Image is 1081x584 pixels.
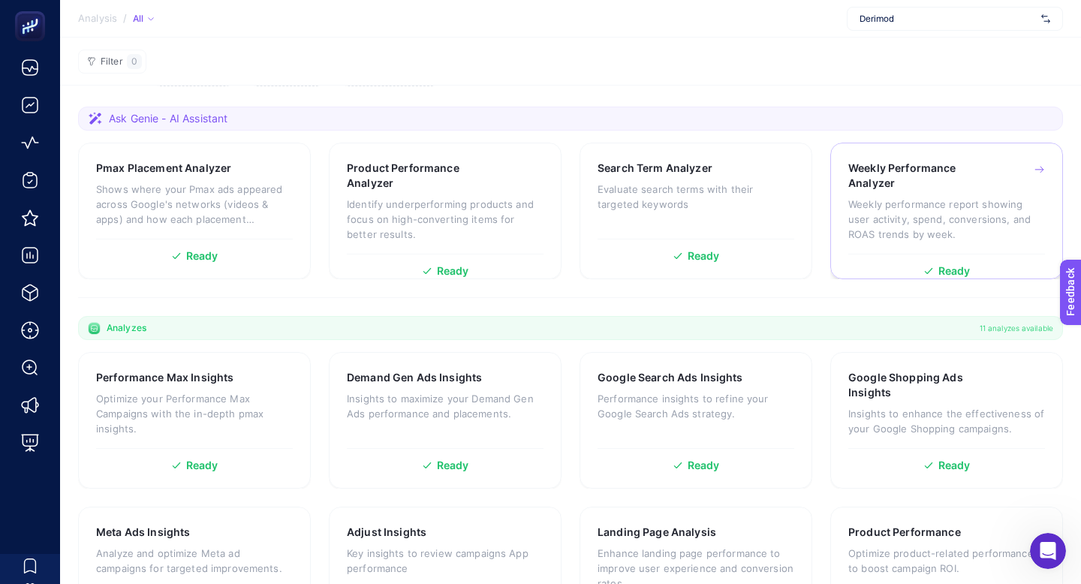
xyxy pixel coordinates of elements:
[101,56,122,68] span: Filter
[580,143,812,279] a: Search Term AnalyzerEvaluate search terms with their targeted keywordsReady
[96,391,293,436] p: Optimize your Performance Max Campaigns with the in-depth pmax insights.
[58,483,92,494] span: Home
[131,56,137,68] span: 0
[598,182,794,212] p: Evaluate search terms with their targeted keywords
[30,29,113,53] img: logo
[150,446,300,506] button: Messages
[96,161,231,176] h3: Pmax Placement Analyzer
[580,352,812,489] a: Google Search Ads InsightsPerformance insights to refine your Google Search Ads strategy.Ready
[96,546,293,576] p: Analyze and optimize Meta ad campaigns for targeted improvements.
[938,266,971,276] span: Ready
[830,352,1063,489] a: Google Shopping Ads InsightsInsights to enhance the effectiveness of your Google Shopping campaig...
[848,525,961,540] h3: Product Performance
[31,189,251,205] div: Send us a message
[30,132,270,158] p: How can we help?
[78,352,311,489] a: Performance Max InsightsOptimize your Performance Max Campaigns with the in-depth pmax insights.R...
[200,483,251,494] span: Messages
[598,161,712,176] h3: Search Term Analyzer
[133,13,154,25] div: All
[30,107,270,132] p: Hi Beril 👋
[78,13,117,25] span: Analysis
[123,12,127,24] span: /
[1030,533,1066,569] iframe: Intercom live chat
[258,24,285,51] div: Close
[860,13,1035,25] span: Derimod
[598,391,794,421] p: Performance insights to refine your Google Search Ads strategy.
[598,525,716,540] h3: Landing Page Analysis
[186,251,218,261] span: Ready
[15,176,285,233] div: Send us a messageWe'll be back online in 30 minutes
[688,251,720,261] span: Ready
[78,50,146,74] button: Filter0
[848,406,1045,436] p: Insights to enhance the effectiveness of your Google Shopping campaigns.
[347,161,496,191] h3: Product Performance Analyzer
[688,460,720,471] span: Ready
[204,24,234,54] img: Profile image for Sahin
[329,352,562,489] a: Demand Gen Ads InsightsInsights to maximize your Demand Gen Ads performance and placements.Ready
[848,546,1045,576] p: Optimize product-related performance to boost campaign ROI.
[437,460,469,471] span: Ready
[1041,11,1050,26] img: svg%3e
[31,205,251,221] div: We'll be back online in 30 minutes
[78,143,311,279] a: Pmax Placement AnalyzerShows where your Pmax ads appeared across Google's networks (videos & apps...
[96,525,190,540] h3: Meta Ads Insights
[9,5,57,17] span: Feedback
[347,525,426,540] h3: Adjust Insights
[107,322,146,334] span: Analyzes
[848,161,998,191] h3: Weekly Performance Analyzer
[186,460,218,471] span: Ready
[980,322,1053,334] span: 11 analyzes available
[938,460,971,471] span: Ready
[598,370,743,385] h3: Google Search Ads Insights
[96,182,293,227] p: Shows where your Pmax ads appeared across Google's networks (videos & apps) and how each placemen...
[437,266,469,276] span: Ready
[329,143,562,279] a: Product Performance AnalyzerIdentify underperforming products and focus on high-converting items ...
[848,370,998,400] h3: Google Shopping Ads Insights
[347,197,544,242] p: Identify underperforming products and focus on high-converting items for better results.
[347,546,544,576] p: Key insights to review campaigns App performance
[830,143,1063,279] a: Weekly Performance AnalyzerWeekly performance report showing user activity, spend, conversions, a...
[848,197,1045,242] p: Weekly performance report showing user activity, spend, conversions, and ROAS trends by week.
[347,370,482,385] h3: Demand Gen Ads Insights
[109,111,227,126] span: Ask Genie - AI Assistant
[96,370,233,385] h3: Performance Max Insights
[347,391,544,421] p: Insights to maximize your Demand Gen Ads performance and placements.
